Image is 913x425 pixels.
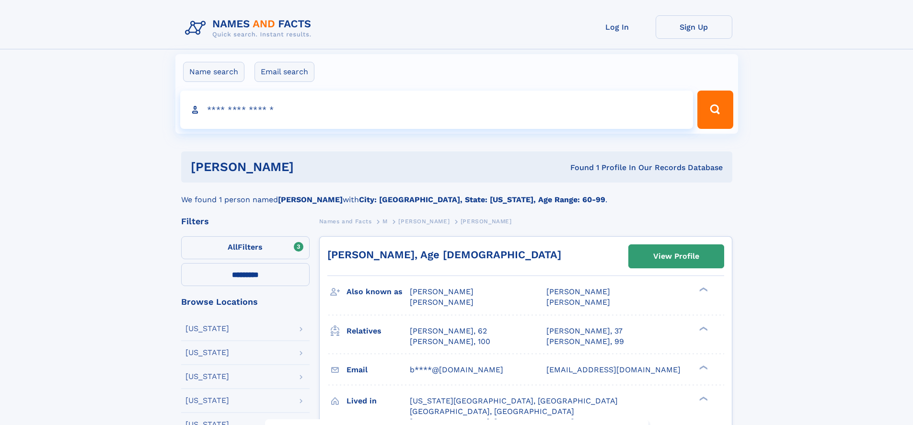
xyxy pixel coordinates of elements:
[697,395,708,402] div: ❯
[656,15,732,39] a: Sign Up
[653,245,699,267] div: View Profile
[347,284,410,300] h3: Also known as
[254,62,314,82] label: Email search
[410,407,574,416] span: [GEOGRAPHIC_DATA], [GEOGRAPHIC_DATA]
[432,162,723,173] div: Found 1 Profile In Our Records Database
[347,362,410,378] h3: Email
[278,195,343,204] b: [PERSON_NAME]
[183,62,244,82] label: Name search
[347,393,410,409] h3: Lived in
[181,298,310,306] div: Browse Locations
[185,325,229,333] div: [US_STATE]
[410,298,474,307] span: [PERSON_NAME]
[410,287,474,296] span: [PERSON_NAME]
[228,242,238,252] span: All
[546,336,624,347] a: [PERSON_NAME], 99
[181,236,310,259] label: Filters
[347,323,410,339] h3: Relatives
[185,397,229,404] div: [US_STATE]
[180,91,693,129] input: search input
[398,215,450,227] a: [PERSON_NAME]
[410,336,490,347] a: [PERSON_NAME], 100
[697,325,708,332] div: ❯
[185,349,229,356] div: [US_STATE]
[461,218,512,225] span: [PERSON_NAME]
[697,364,708,370] div: ❯
[191,161,432,173] h1: [PERSON_NAME]
[546,298,610,307] span: [PERSON_NAME]
[181,217,310,226] div: Filters
[382,218,388,225] span: M
[382,215,388,227] a: M
[319,215,372,227] a: Names and Facts
[579,15,656,39] a: Log In
[697,287,708,293] div: ❯
[410,396,618,405] span: [US_STATE][GEOGRAPHIC_DATA], [GEOGRAPHIC_DATA]
[181,15,319,41] img: Logo Names and Facts
[185,373,229,380] div: [US_STATE]
[410,326,487,336] a: [PERSON_NAME], 62
[546,326,623,336] a: [PERSON_NAME], 37
[359,195,605,204] b: City: [GEOGRAPHIC_DATA], State: [US_STATE], Age Range: 60-99
[546,287,610,296] span: [PERSON_NAME]
[629,245,724,268] a: View Profile
[697,91,733,129] button: Search Button
[327,249,561,261] a: [PERSON_NAME], Age [DEMOGRAPHIC_DATA]
[398,218,450,225] span: [PERSON_NAME]
[546,365,681,374] span: [EMAIL_ADDRESS][DOMAIN_NAME]
[181,183,732,206] div: We found 1 person named with .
